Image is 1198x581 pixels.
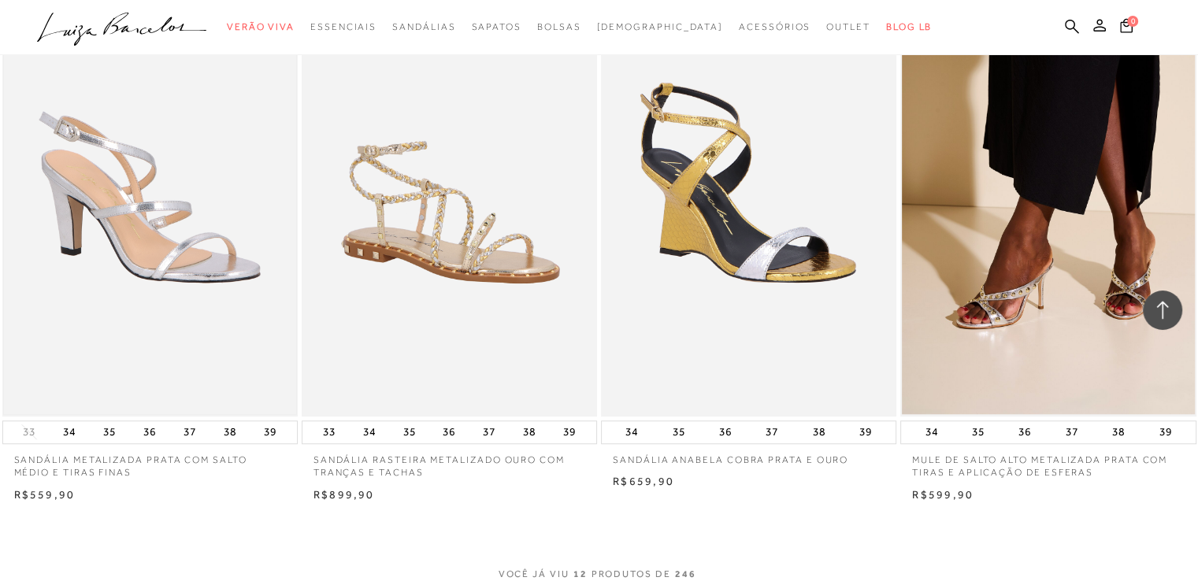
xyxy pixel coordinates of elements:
[900,444,1196,480] a: MULE DE SALTO ALTO METALIZADA PRATA COM TIRAS E APLICAÇÃO DE ESFERAS
[310,21,376,32] span: Essenciais
[1115,17,1137,39] button: 0
[739,21,810,32] span: Acessórios
[826,21,870,32] span: Outlet
[1014,421,1036,443] button: 36
[714,421,736,443] button: 36
[358,421,380,443] button: 34
[139,421,161,443] button: 36
[537,21,581,32] span: Bolsas
[438,421,460,443] button: 36
[621,421,643,443] button: 34
[886,13,932,42] a: BLOG LB
[471,21,521,32] span: Sapatos
[912,488,974,501] span: R$599,90
[14,488,76,501] span: R$559,90
[98,421,121,443] button: 35
[318,421,340,443] button: 33
[668,421,690,443] button: 35
[920,421,942,443] button: 34
[313,488,375,501] span: R$899,90
[592,568,671,581] span: PRODUTOS DE
[1154,421,1176,443] button: 39
[613,475,674,487] span: R$659,90
[596,13,723,42] a: noSubCategoriesText
[58,421,80,443] button: 34
[398,421,420,443] button: 35
[227,13,295,42] a: categoryNavScreenReaderText
[478,421,500,443] button: 37
[601,444,896,467] a: SANDÁLIA ANABELA COBRA PRATA E OURO
[18,424,40,439] button: 33
[518,421,540,443] button: 38
[392,13,455,42] a: categoryNavScreenReaderText
[179,421,201,443] button: 37
[537,13,581,42] a: categoryNavScreenReaderText
[392,21,455,32] span: Sandálias
[739,13,810,42] a: categoryNavScreenReaderText
[310,13,376,42] a: categoryNavScreenReaderText
[967,421,989,443] button: 35
[219,421,241,443] button: 38
[596,21,723,32] span: [DEMOGRAPHIC_DATA]
[808,421,830,443] button: 38
[227,21,295,32] span: Verão Viva
[886,21,932,32] span: BLOG LB
[855,421,877,443] button: 39
[1107,421,1129,443] button: 38
[1061,421,1083,443] button: 37
[1127,16,1138,27] span: 0
[302,444,597,480] a: SANDÁLIA RASTEIRA METALIZADO OURO COM TRANÇAS E TACHAS
[826,13,870,42] a: categoryNavScreenReaderText
[558,421,580,443] button: 39
[259,421,281,443] button: 39
[499,568,569,581] span: VOCê JÁ VIU
[761,421,783,443] button: 37
[471,13,521,42] a: categoryNavScreenReaderText
[2,444,298,480] a: SANDÁLIA METALIZADA PRATA COM SALTO MÉDIO E TIRAS FINAS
